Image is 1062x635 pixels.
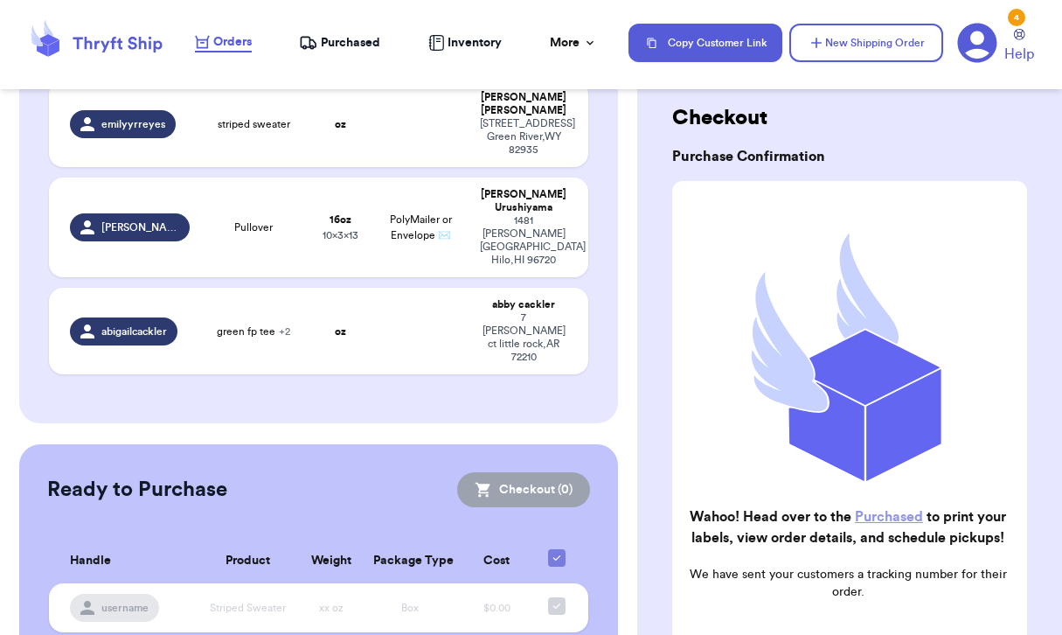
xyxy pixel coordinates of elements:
[323,230,358,241] span: 10 x 3 x 13
[480,214,567,267] div: 1481 [PERSON_NAME][GEOGRAPHIC_DATA] Hilo , HI 96720
[480,91,567,117] div: [PERSON_NAME] [PERSON_NAME]
[550,34,597,52] div: More
[1004,44,1034,65] span: Help
[335,326,346,337] strong: oz
[672,146,1027,167] h3: Purchase Confirmation
[363,539,457,583] th: Package Type
[70,552,111,570] span: Handle
[480,298,567,311] div: abby cackler
[480,117,567,157] div: [STREET_ADDRESS] Green River , WY 82935
[301,539,364,583] th: Weight
[279,326,290,337] span: + 2
[195,33,252,52] a: Orders
[957,23,997,63] a: 4
[321,34,380,52] span: Purchased
[401,603,419,613] span: Box
[101,220,179,234] span: [PERSON_NAME].hi
[101,324,167,338] span: abigailcackler
[218,117,290,131] span: striped sweater
[210,603,286,613] span: Striped Sweater
[457,472,590,507] button: Checkout (0)
[480,188,567,214] div: [PERSON_NAME] Urushiyama
[217,324,290,338] span: green fp tee
[672,104,1027,132] h2: Checkout
[47,476,227,504] h2: Ready to Purchase
[196,539,301,583] th: Product
[789,24,943,62] button: New Shipping Order
[330,214,351,225] strong: 16 oz
[319,603,344,613] span: xx oz
[628,24,782,62] button: Copy Customer Link
[101,601,149,615] span: username
[686,506,1010,548] h2: Wahoo! Head over to the to print your labels, view order details, and schedule pickups!
[855,510,923,524] a: Purchased
[480,311,567,364] div: 7 [PERSON_NAME] ct little rock , AR 72210
[335,119,346,129] strong: oz
[390,214,452,241] span: PolyMailer or Envelope ✉️
[1008,9,1025,26] div: 4
[1004,29,1034,65] a: Help
[213,33,252,51] span: Orders
[448,34,502,52] span: Inventory
[686,566,1010,601] p: We have sent your customers a tracking number for their order.
[101,117,165,131] span: emilyyrreyes
[234,220,273,234] span: Pullover
[457,539,536,583] th: Cost
[299,34,380,52] a: Purchased
[428,34,502,52] a: Inventory
[483,603,510,613] span: $0.00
